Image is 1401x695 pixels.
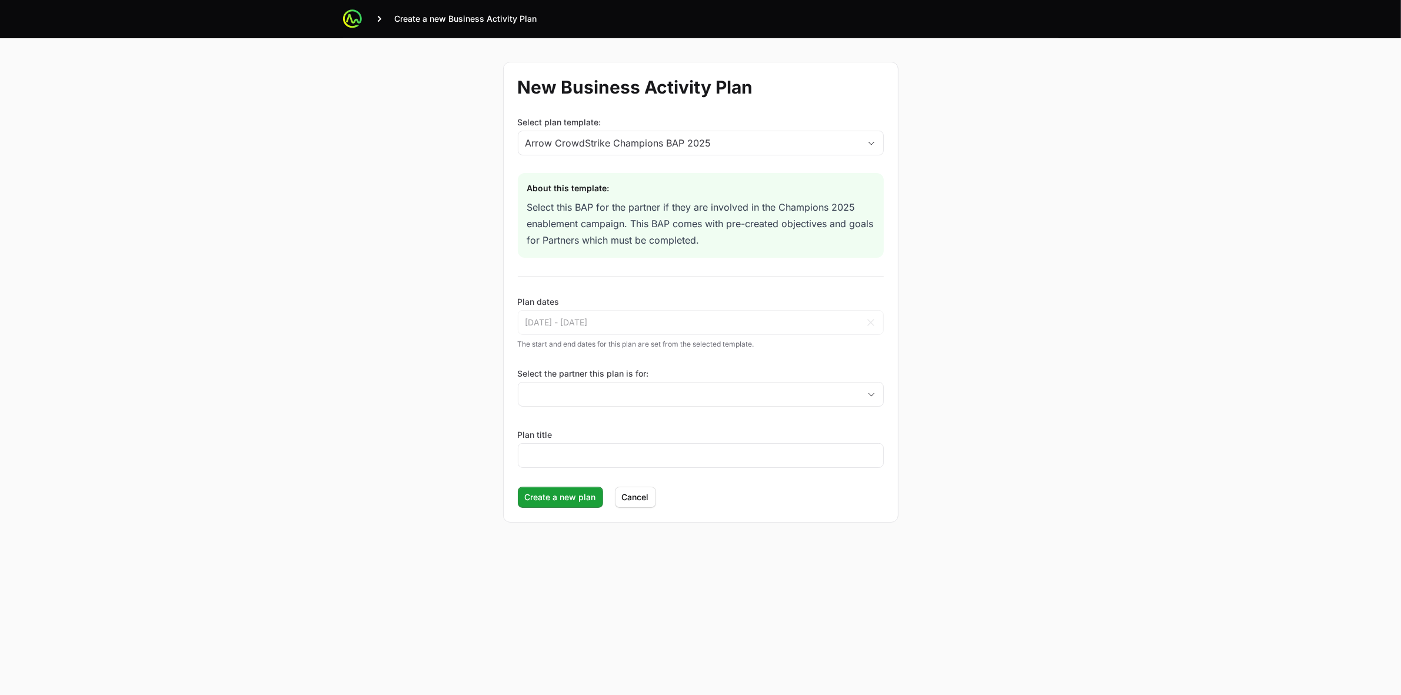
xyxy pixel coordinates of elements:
[343,9,362,28] img: ActivitySource
[527,182,874,194] div: About this template:
[518,429,553,441] label: Plan title
[518,487,603,508] button: Create a new plan
[527,199,874,248] div: Select this BAP for the partner if they are involved in the Champions 2025 enablement campaign. T...
[518,117,884,128] label: Select plan template:
[518,131,883,155] button: Arrow CrowdStrike Champions BAP 2025
[395,13,537,25] span: Create a new Business Activity Plan
[518,368,884,380] label: Select the partner this plan is for:
[622,490,649,504] span: Cancel
[860,383,883,406] div: Open
[518,340,884,349] p: The start and end dates for this plan are set from the selected template.
[615,487,656,508] button: Cancel
[518,77,884,98] h1: New Business Activity Plan
[525,490,596,504] span: Create a new plan
[518,296,884,308] p: Plan dates
[525,136,860,150] div: Arrow CrowdStrike Champions BAP 2025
